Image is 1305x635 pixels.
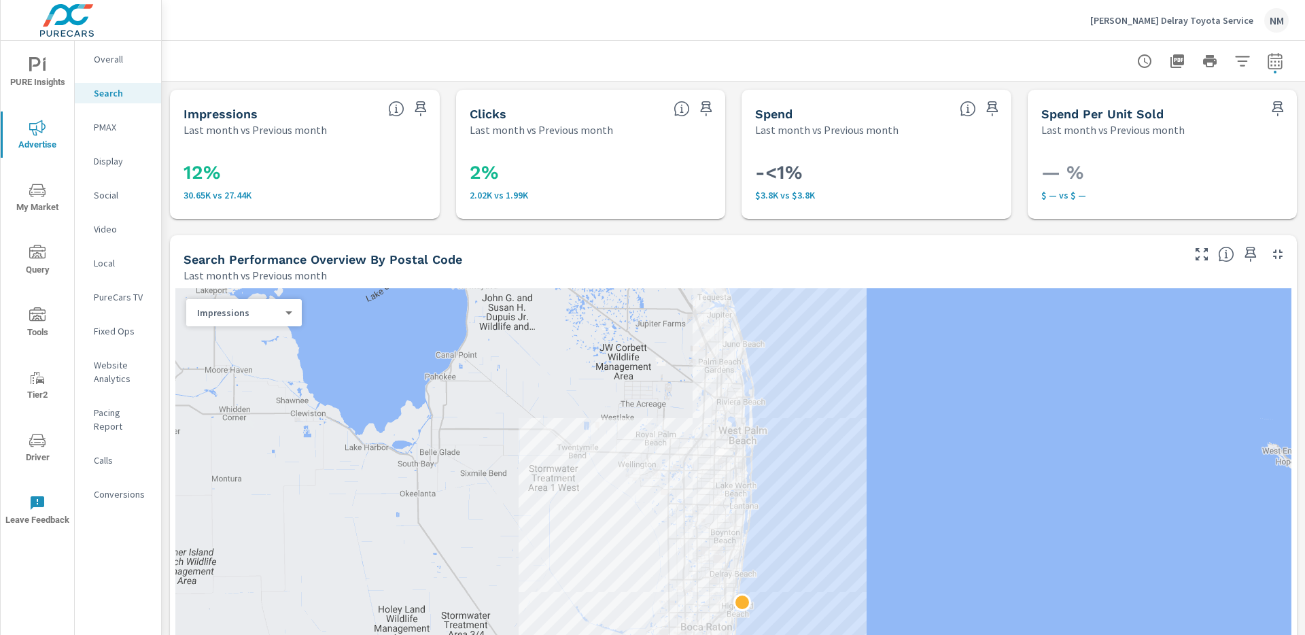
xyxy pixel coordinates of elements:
[75,253,161,273] div: Local
[1240,243,1261,265] span: Save this to your personalized report
[470,107,506,121] h5: Clicks
[470,122,613,138] p: Last month vs Previous month
[1,41,74,541] div: nav menu
[1196,48,1223,75] button: Print Report
[5,307,70,341] span: Tools
[388,101,404,117] span: The number of times an ad was shown on your behalf.
[755,122,899,138] p: Last month vs Previous month
[410,98,432,120] span: Save this to your personalized report
[184,161,426,184] h3: 12%
[1041,190,1284,201] p: $ — vs $ —
[75,402,161,436] div: Pacing Report
[75,49,161,69] div: Overall
[94,120,150,134] p: PMAX
[94,222,150,236] p: Video
[94,358,150,385] p: Website Analytics
[94,86,150,100] p: Search
[94,256,150,270] p: Local
[755,190,998,201] p: $3.8K vs $3.8K
[75,450,161,470] div: Calls
[94,487,150,501] p: Conversions
[1164,48,1191,75] button: "Export Report to PDF"
[695,98,717,120] span: Save this to your personalized report
[75,83,161,103] div: Search
[184,252,462,267] h5: Search Performance Overview By Postal Code
[470,161,712,184] h3: 2%
[981,98,1003,120] span: Save this to your personalized report
[184,122,327,138] p: Last month vs Previous month
[75,185,161,205] div: Social
[1264,8,1289,33] div: NM
[1090,14,1253,27] p: [PERSON_NAME] Delray Toyota Service
[94,290,150,304] p: PureCars TV
[470,190,712,201] p: 2,022 vs 1,990
[755,107,793,121] h5: Spend
[75,219,161,239] div: Video
[960,101,976,117] span: The amount of money spent on advertising during the period.
[5,370,70,403] span: Tier2
[1191,243,1213,265] button: Make Fullscreen
[75,287,161,307] div: PureCars TV
[5,57,70,90] span: PURE Insights
[94,453,150,467] p: Calls
[1041,161,1284,184] h3: — %
[1218,246,1234,262] span: Understand Search performance data by postal code. Individual postal codes can be selected and ex...
[5,182,70,216] span: My Market
[94,52,150,66] p: Overall
[186,307,291,320] div: Impressions
[94,406,150,433] p: Pacing Report
[75,484,161,504] div: Conversions
[1267,98,1289,120] span: Save this to your personalized report
[197,307,280,319] p: Impressions
[94,324,150,338] p: Fixed Ops
[1267,243,1289,265] button: Minimize Widget
[75,321,161,341] div: Fixed Ops
[184,107,258,121] h5: Impressions
[75,151,161,171] div: Display
[75,117,161,137] div: PMAX
[5,495,70,528] span: Leave Feedback
[5,432,70,466] span: Driver
[75,355,161,389] div: Website Analytics
[755,161,998,184] h3: -<1%
[1041,122,1185,138] p: Last month vs Previous month
[184,190,426,201] p: 30,651 vs 27,437
[184,267,327,284] p: Last month vs Previous month
[94,188,150,202] p: Social
[5,120,70,153] span: Advertise
[94,154,150,168] p: Display
[5,245,70,278] span: Query
[674,101,690,117] span: The number of times an ad was clicked by a consumer.
[1041,107,1164,121] h5: Spend Per Unit Sold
